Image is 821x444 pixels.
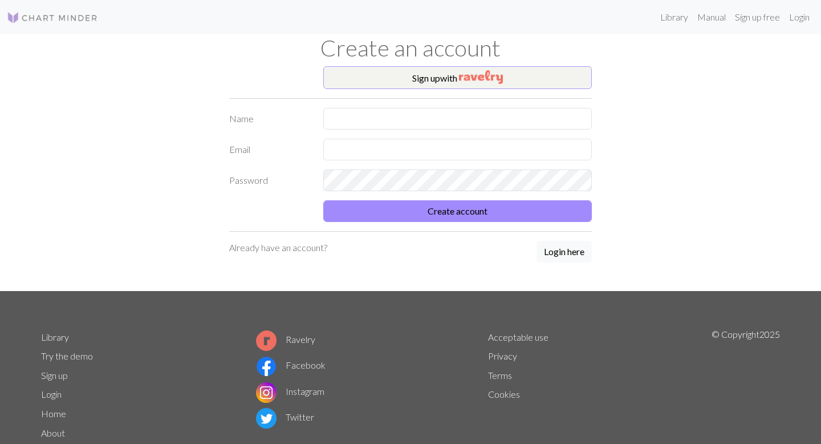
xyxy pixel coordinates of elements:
[785,6,814,29] a: Login
[693,6,730,29] a: Manual
[256,330,277,351] img: Ravelry logo
[488,332,548,342] a: Acceptable use
[41,389,62,399] a: Login
[730,6,785,29] a: Sign up free
[41,427,65,438] a: About
[712,328,780,443] p: © Copyright 2025
[256,386,324,397] a: Instagram
[488,350,517,361] a: Privacy
[488,370,512,381] a: Terms
[41,370,68,381] a: Sign up
[256,334,315,345] a: Ravelry
[256,356,277,377] img: Facebook logo
[222,139,316,160] label: Email
[323,200,592,222] button: Create account
[229,241,327,255] p: Already have an account?
[256,411,314,422] a: Twitter
[537,241,592,263] button: Login here
[41,332,69,342] a: Library
[537,241,592,264] a: Login here
[41,408,66,419] a: Home
[256,408,277,429] img: Twitter logo
[488,389,520,399] a: Cookies
[256,382,277,403] img: Instagram logo
[323,66,592,89] button: Sign upwith
[222,108,316,130] label: Name
[7,11,98,25] img: Logo
[256,360,326,370] a: Facebook
[656,6,693,29] a: Library
[34,34,787,62] h1: Create an account
[459,70,503,84] img: Ravelry
[41,350,93,361] a: Try the demo
[222,169,316,191] label: Password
